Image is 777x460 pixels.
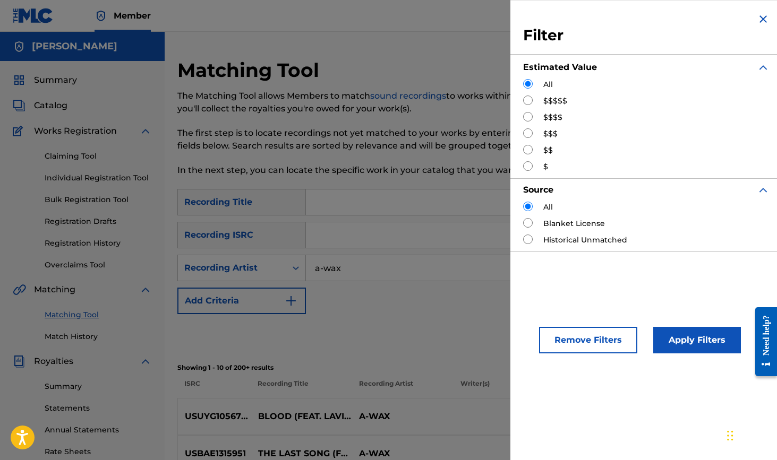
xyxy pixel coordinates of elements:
[543,161,548,172] label: $
[177,58,325,82] h2: Matching Tool
[139,125,152,137] img: expand
[34,74,77,86] span: Summary
[543,128,558,140] label: $$$
[13,8,54,23] img: MLC Logo
[139,355,152,368] img: expand
[653,327,741,353] button: Apply Filters
[539,327,637,353] button: Remove Filters
[45,403,152,414] a: Statements
[543,145,553,156] label: $$
[370,91,446,101] a: sound recordings
[34,99,67,112] span: Catalog
[177,90,629,115] p: The Matching Tool allows Members to match to works within their catalog. This ensures you'll coll...
[45,238,152,249] a: Registration History
[747,298,777,385] iframe: Resource Center
[523,62,597,72] strong: Estimated Value
[352,447,453,460] p: A-WAX
[139,283,152,296] img: expand
[757,184,770,196] img: expand
[177,189,764,357] form: Search Form
[34,355,73,368] span: Royalties
[13,99,67,112] a: CatalogCatalog
[543,235,627,246] label: Historical Unmatched
[13,40,25,53] img: Accounts
[178,447,251,460] p: USBAE1315951
[45,151,152,162] a: Claiming Tool
[177,164,629,177] p: In the next step, you can locate the specific work in your catalog that you want to match.
[757,61,770,74] img: expand
[543,96,567,107] label: $$$$$
[45,309,152,320] a: Matching Tool
[251,379,352,398] p: Recording Title
[114,10,151,22] span: Member
[45,424,152,436] a: Annual Statements
[523,26,770,45] h3: Filter
[178,410,251,423] p: USUYG1056728
[177,288,306,314] button: Add Criteria
[45,216,152,227] a: Registration Drafts
[13,74,77,86] a: SummarySummary
[13,99,25,112] img: Catalog
[13,283,26,296] img: Matching
[13,355,25,368] img: Royalties
[177,363,764,372] p: Showing 1 - 10 of 200+ results
[251,410,352,423] p: BLOOD (FEAT. LAVISH D)
[177,127,629,152] p: The first step is to locate recordings not yet matched to your works by entering criteria in the ...
[45,331,152,342] a: Match History
[95,10,107,22] img: Top Rightsholder
[45,194,152,205] a: Bulk Registration Tool
[453,379,554,398] p: Writer(s)
[724,409,777,460] iframe: Chat Widget
[34,125,117,137] span: Works Registration
[177,379,251,398] p: ISRC
[251,447,352,460] p: THE LAST SONG (FEAT. A-WAX, LEFT, HOLLOW TIP, [PERSON_NAME], T-NUTTY, [PERSON_NAME], MISTAH F.A.B...
[13,125,27,137] img: Works Registration
[352,379,453,398] p: Recording Artist
[45,259,152,271] a: Overclaims Tool
[543,218,605,229] label: Blanket License
[34,283,75,296] span: Matching
[523,185,553,195] strong: Source
[352,410,453,423] p: A-WAX
[757,13,770,25] img: close
[543,112,562,123] label: $$$$
[727,420,733,452] div: Drag
[45,172,152,184] a: Individual Registration Tool
[543,202,553,213] label: All
[13,74,25,86] img: Summary
[45,446,152,457] a: Rate Sheets
[45,381,152,392] a: Summary
[285,294,297,307] img: 9d2ae6d4665cec9f34b9.svg
[32,40,117,53] h5: aaron doppie
[184,262,280,274] div: Recording Artist
[543,79,553,90] label: All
